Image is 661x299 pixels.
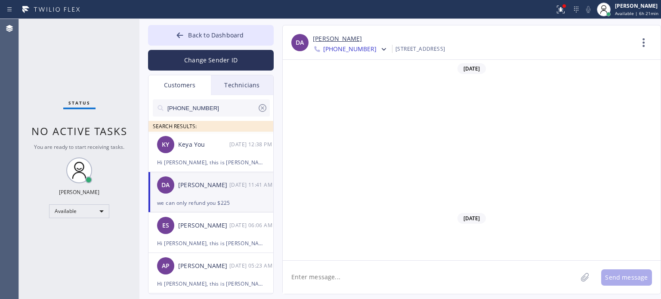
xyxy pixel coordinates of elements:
div: [STREET_ADDRESS] [395,44,445,54]
div: we can only refund you $225 [157,198,265,208]
div: 08/15/2025 9:23 AM [229,261,274,271]
div: 08/15/2025 9:41 AM [229,180,274,190]
span: DA [161,180,170,190]
input: Search [167,99,257,117]
div: Hi [PERSON_NAME], this is [PERSON_NAME] from 5 Star Electric, we tried calling you [DATE] but you... [157,238,265,248]
span: ES [162,221,169,231]
span: [DATE] [457,213,486,224]
span: Back to Dashboard [188,31,244,39]
div: [PERSON_NAME] [178,261,229,271]
span: [DATE] [457,63,486,74]
div: Hi [PERSON_NAME], this is [PERSON_NAME] from Best Brooklyn Heating and AC Repair, do you still ne... [157,157,265,167]
div: [PERSON_NAME] [615,2,658,9]
div: [PERSON_NAME] [59,188,99,196]
div: 08/15/2025 9:06 AM [229,220,274,230]
span: Available | 6h 21min [615,10,658,16]
div: Hi [PERSON_NAME], this is [PERSON_NAME] from Blue Moon Electrical, I spoke with our electrician, ... [157,279,265,289]
span: You are ready to start receiving tasks. [34,143,124,151]
div: [PERSON_NAME] [178,180,229,190]
span: KY [162,140,169,150]
button: Mute [582,3,594,15]
div: [PERSON_NAME] [178,221,229,231]
div: Technicians [211,75,273,95]
span: SEARCH RESULTS: [153,123,197,130]
a: [PERSON_NAME] [313,34,362,44]
div: Available [49,204,109,218]
button: Back to Dashboard [148,25,274,46]
div: 08/15/2025 9:38 AM [229,139,274,149]
button: Send message [601,269,652,286]
span: DA [296,38,304,48]
div: Keya You [178,140,229,150]
span: Status [68,100,90,106]
span: [PHONE_NUMBER] [323,45,377,55]
span: No active tasks [31,124,127,138]
span: AP [162,261,170,271]
div: Customers [148,75,211,95]
button: Change Sender ID [148,50,274,71]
